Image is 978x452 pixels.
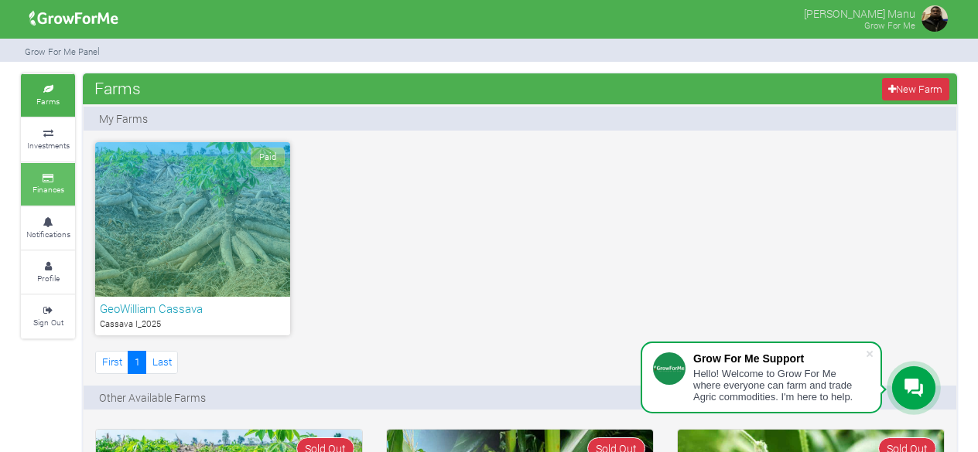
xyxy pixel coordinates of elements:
p: My Farms [99,110,148,127]
a: Finances [21,163,75,206]
div: Hello! Welcome to Grow For Me where everyone can farm and trade Agric commodities. I'm here to help. [693,368,865,403]
p: [PERSON_NAME] Manu [804,3,915,22]
a: New Farm [882,78,949,100]
h6: GeoWilliam Cassava [100,301,286,315]
a: Last [145,351,178,373]
small: Farms [36,96,60,107]
nav: Page Navigation [95,351,178,373]
a: Profile [21,251,75,294]
a: Notifications [21,207,75,250]
a: Farms [21,74,75,117]
img: growforme image [919,3,950,34]
small: Grow For Me [864,19,915,31]
a: 1 [128,351,146,373]
a: Sign Out [21,295,75,338]
small: Grow For Me Panel [25,46,100,57]
small: Profile [37,273,60,284]
div: Grow For Me Support [693,352,865,365]
span: Paid [251,148,285,167]
a: Paid GeoWilliam Cassava Cassava I_2025 [95,142,290,335]
a: Investments [21,118,75,161]
small: Sign Out [33,317,63,328]
a: First [95,351,128,373]
p: Cassava I_2025 [100,318,286,331]
img: growforme image [24,3,124,34]
small: Finances [32,184,64,195]
small: Investments [27,140,70,151]
small: Notifications [26,229,70,240]
p: Other Available Farms [99,389,206,406]
span: Farms [91,73,145,104]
